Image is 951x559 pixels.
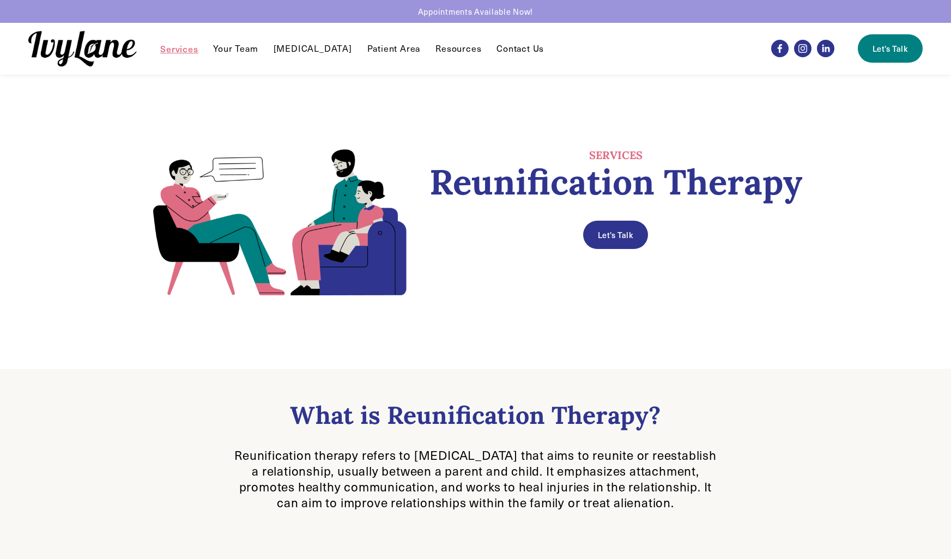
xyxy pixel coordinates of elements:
a: [MEDICAL_DATA] [274,42,352,55]
span: Services [160,43,198,54]
span: Resources [435,43,481,54]
a: Facebook [771,40,789,57]
a: Contact Us [496,42,544,55]
a: Let's Talk [858,34,922,63]
a: folder dropdown [435,42,481,55]
h1: Reunification Therapy [429,162,803,202]
img: Ivy Lane Counseling &mdash; Therapy that works for you [28,31,136,66]
h2: What is Reunification Therapy? [231,400,721,430]
a: Your Team [213,42,258,55]
p: Reunification therapy refers to [MEDICAL_DATA] that aims to reunite or reestablish a relationship... [231,447,721,511]
a: LinkedIn [817,40,834,57]
a: Instagram [794,40,811,57]
a: folder dropdown [160,42,198,55]
h4: SERVICES [429,148,803,162]
a: Let's Talk [583,221,647,249]
a: Patient Area [367,42,421,55]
